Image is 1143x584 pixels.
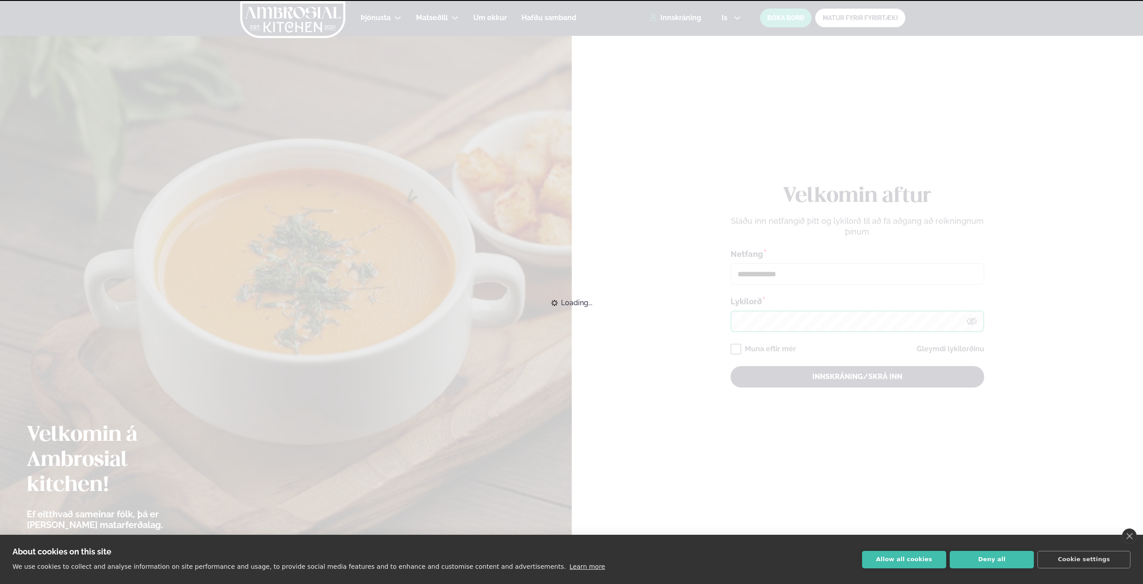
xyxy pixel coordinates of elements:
[950,551,1034,568] button: Deny all
[13,563,566,570] p: We use cookies to collect and analyse information on site performance and usage, to provide socia...
[1122,529,1137,544] a: close
[13,547,111,556] strong: About cookies on this site
[561,293,592,313] span: Loading...
[1037,551,1130,568] button: Cookie settings
[862,551,946,568] button: Allow all cookies
[569,563,605,570] a: Learn more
